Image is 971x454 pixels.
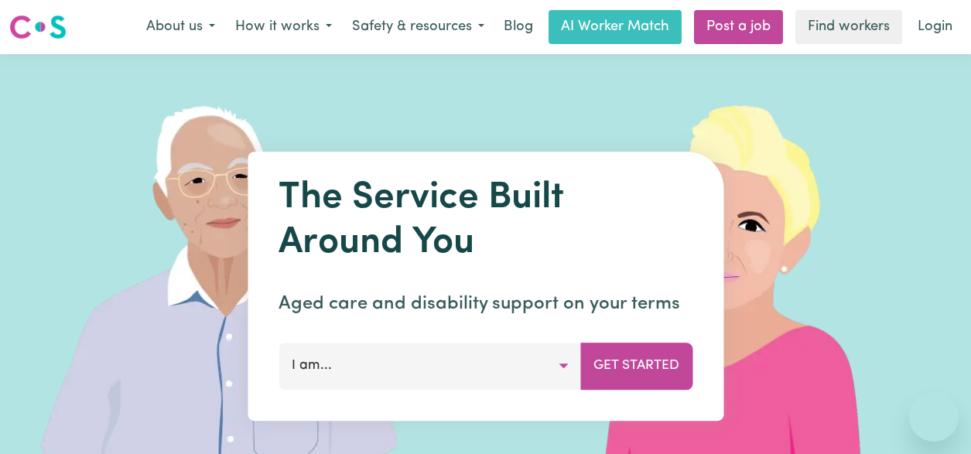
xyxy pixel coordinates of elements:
img: Careseekers logo [9,13,67,41]
a: Login [908,10,962,44]
button: Safety & resources [342,11,494,43]
a: Post a job [694,10,783,44]
button: How it works [225,11,342,43]
p: Aged care and disability support on your terms [279,290,692,318]
button: About us [136,11,225,43]
h1: The Service Built Around You [279,176,692,265]
button: I am... [279,343,581,389]
iframe: Button to launch messaging window [909,392,959,442]
a: Blog [494,10,542,44]
a: Find workers [795,10,902,44]
button: Get Started [580,343,692,389]
a: AI Worker Match [549,10,682,44]
a: Careseekers logo [9,9,67,45]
